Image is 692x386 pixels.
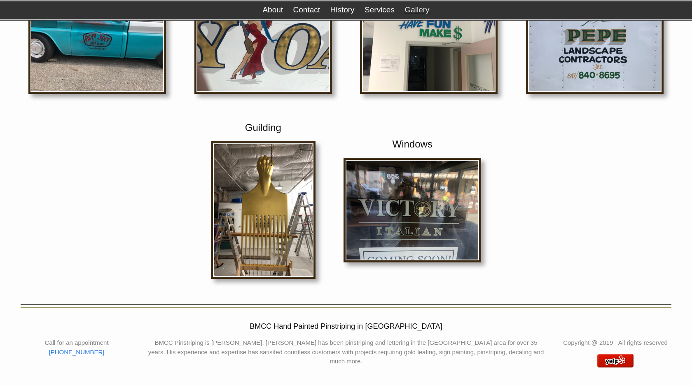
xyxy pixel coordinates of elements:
[245,122,281,133] a: Guilding
[12,338,141,348] li: Call for an appointment
[344,158,481,262] img: IMG_2357.jpg
[404,5,429,14] a: Gallery
[597,354,634,367] img: BMCC Hand Painted Pinstriping
[211,141,316,279] img: IMG_1071.jpg
[49,349,104,356] a: [PHONE_NUMBER]
[262,5,283,14] a: About
[365,5,395,14] a: Services
[12,321,680,332] h2: BMCC Hand Painted Pinstriping in [GEOGRAPHIC_DATA]
[551,338,680,348] p: Copyright @ 2019 - All rights reserved
[330,5,354,14] a: History
[393,138,432,150] a: Windows
[147,338,545,366] p: BMCC Pinstriping is [PERSON_NAME]. [PERSON_NAME] has been pinstriping and lettering in the [GEOGR...
[293,5,320,14] a: Contact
